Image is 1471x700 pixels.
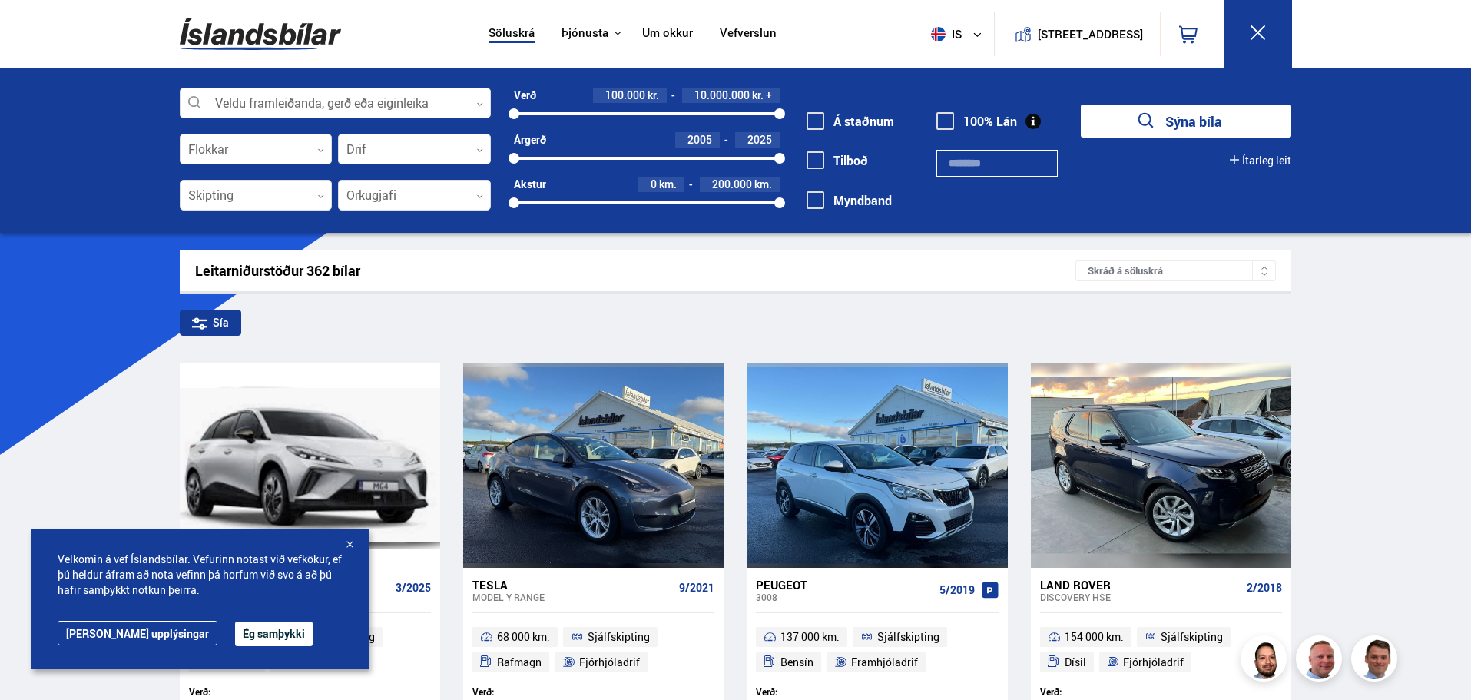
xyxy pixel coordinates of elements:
span: Velkomin á vef Íslandsbílar. Vefurinn notast við vefkökur, ef þú heldur áfram að nota vefinn þá h... [58,552,342,598]
label: Tilboð [807,154,868,168]
img: FbJEzSuNWCJXmdc-.webp [1353,638,1400,684]
span: Framhjóladrif [851,653,918,672]
span: 3/2025 [396,582,431,594]
img: nhp88E3Fdnt1Opn2.png [1243,638,1289,684]
span: Fjórhjóladrif [579,653,640,672]
div: Peugeot [756,578,933,592]
div: Verð [514,89,536,101]
div: Skráð á söluskrá [1075,260,1276,281]
button: Ítarleg leit [1230,154,1291,167]
a: Vefverslun [720,26,777,42]
div: Verð: [189,686,310,698]
span: 100.000 [605,88,645,102]
span: Fjórhjóladrif [1123,653,1184,672]
span: 200.000 [712,177,752,191]
span: is [925,27,963,41]
div: Land Rover [1040,578,1241,592]
span: 2005 [687,132,712,147]
div: Tesla [472,578,673,592]
img: G0Ugv5HjCgRt.svg [180,9,341,59]
div: Sía [180,310,241,336]
span: kr. [752,89,764,101]
button: is [925,12,994,57]
span: + [766,89,772,101]
span: km. [754,178,772,191]
label: Á staðnum [807,114,894,128]
span: Dísil [1065,653,1086,672]
div: Leitarniðurstöður 362 bílar [195,263,1076,279]
span: 2/2018 [1247,582,1282,594]
div: Verð: [472,686,594,698]
img: svg+xml;base64,PHN2ZyB4bWxucz0iaHR0cDovL3d3dy53My5vcmcvMjAwMC9zdmciIHdpZHRoPSI1MTIiIGhlaWdodD0iNT... [931,27,946,41]
span: 68 000 km. [497,628,550,646]
span: Bensín [780,653,813,672]
div: Árgerð [514,134,546,146]
div: Discovery HSE [1040,592,1241,602]
a: Söluskrá [489,26,535,42]
div: Model Y RANGE [472,592,673,602]
span: 137 000 km. [780,628,840,646]
span: 10.000.000 [694,88,750,102]
span: km. [659,178,677,191]
span: 9/2021 [679,582,714,594]
span: 0 [651,177,657,191]
label: Myndband [807,194,892,207]
a: [STREET_ADDRESS] [1002,12,1151,56]
button: Ég samþykki [235,622,313,646]
button: Opna LiveChat spjallviðmót [12,6,58,52]
span: Rafmagn [497,653,542,672]
button: Þjónusta [562,26,608,41]
span: kr. [648,89,659,101]
span: Sjálfskipting [877,628,939,646]
span: Sjálfskipting [1161,628,1223,646]
img: siFngHWaQ9KaOqBr.png [1298,638,1344,684]
div: 3008 [756,592,933,602]
div: Verð: [756,686,877,698]
a: [PERSON_NAME] upplýsingar [58,621,217,645]
label: 100% Lán [936,114,1017,128]
a: Um okkur [642,26,693,42]
div: Verð: [1040,686,1161,698]
button: Sýna bíla [1081,105,1291,138]
div: Akstur [514,178,546,191]
span: 5/2019 [939,584,975,596]
button: [STREET_ADDRESS] [1044,28,1138,41]
span: 154 000 km. [1065,628,1124,646]
span: 2025 [747,132,772,147]
span: Sjálfskipting [588,628,650,646]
